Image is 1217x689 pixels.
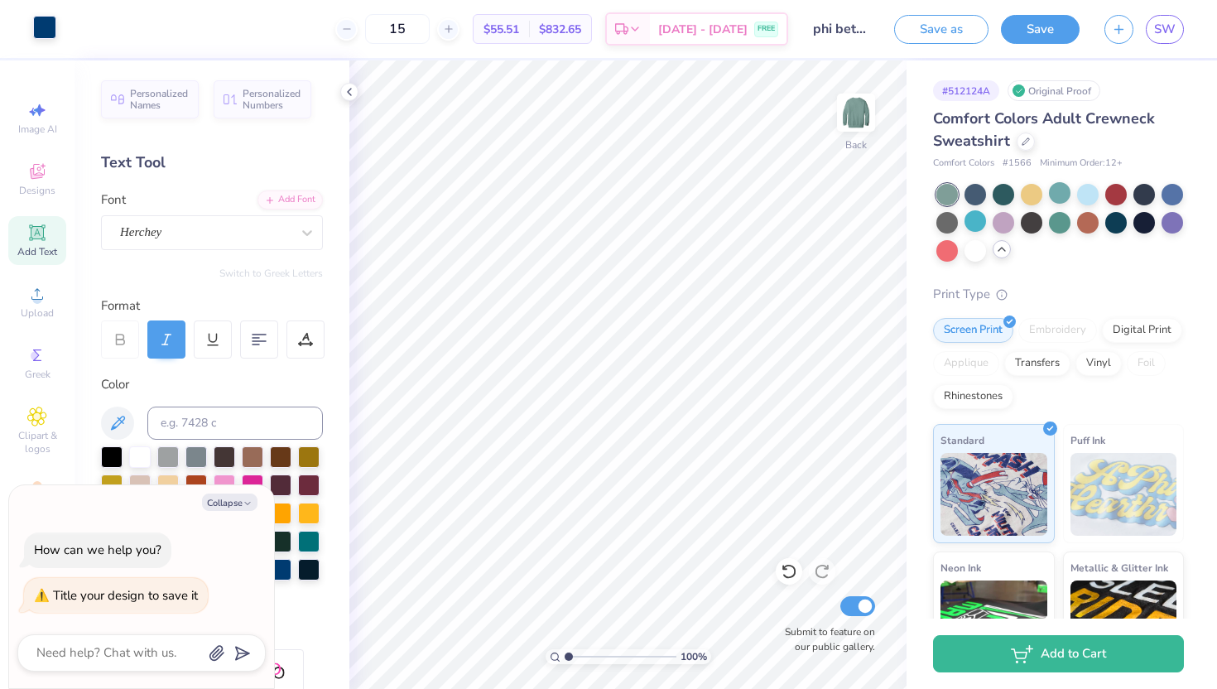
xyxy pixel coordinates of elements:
span: Personalized Numbers [243,88,301,111]
div: Transfers [1004,351,1070,376]
div: Back [845,137,867,152]
a: SW [1146,15,1184,44]
span: # 1566 [1003,157,1032,171]
div: Screen Print [933,318,1013,343]
div: Text Tool [101,152,323,174]
button: Save as [894,15,989,44]
div: Applique [933,351,999,376]
span: 100 % [681,649,707,664]
span: $55.51 [483,21,519,38]
img: Puff Ink [1070,453,1177,536]
img: Back [839,96,873,129]
input: Untitled Design [801,12,882,46]
div: How can we help you? [34,542,161,558]
div: Print Type [933,285,1184,304]
span: Puff Ink [1070,431,1105,449]
img: Standard [940,453,1047,536]
span: Add Text [17,245,57,258]
span: SW [1154,20,1176,39]
button: Save [1001,15,1080,44]
div: Format [101,296,325,316]
span: Minimum Order: 12 + [1040,157,1123,171]
button: Collapse [202,494,257,511]
span: Upload [21,306,54,320]
div: Original Proof [1008,80,1100,101]
button: Add to Cart [933,635,1184,672]
span: Designs [19,184,55,197]
span: Comfort Colors Adult Crewneck Sweatshirt [933,108,1155,151]
div: Digital Print [1102,318,1182,343]
span: Image AI [18,123,57,136]
span: Comfort Colors [933,157,994,171]
label: Font [101,190,126,210]
div: Rhinestones [933,384,1013,409]
div: Foil [1127,351,1166,376]
span: Neon Ink [940,559,981,576]
span: Metallic & Glitter Ink [1070,559,1168,576]
img: Metallic & Glitter Ink [1070,581,1177,663]
div: Vinyl [1075,351,1122,376]
span: Greek [25,368,51,381]
input: e.g. 7428 c [147,407,323,440]
div: Title your design to save it [53,587,198,604]
span: [DATE] - [DATE] [658,21,748,38]
input: – – [365,14,430,44]
span: Clipart & logos [8,429,66,455]
div: Embroidery [1018,318,1097,343]
div: Add Font [257,190,323,210]
span: Personalized Names [130,88,189,111]
div: # 512124A [933,80,999,101]
button: Switch to Greek Letters [219,267,323,280]
span: Standard [940,431,984,449]
div: Color [101,375,323,394]
span: FREE [758,23,775,35]
label: Submit to feature on our public gallery. [776,624,875,654]
img: Neon Ink [940,581,1047,663]
span: $832.65 [539,21,581,38]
